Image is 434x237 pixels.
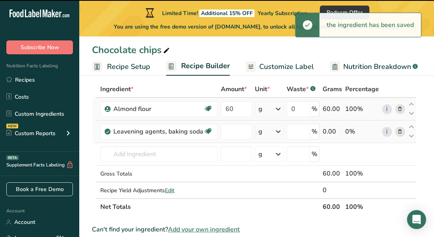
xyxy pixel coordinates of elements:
div: Chocolate chips [92,43,171,57]
a: Customize Label [246,58,314,76]
span: Subscribe Now [21,43,59,52]
div: Limited Time! [144,8,307,17]
th: 100% [344,198,380,215]
div: g [258,149,262,159]
a: i [382,104,392,114]
div: 100% [345,104,379,114]
div: 100% [345,169,379,178]
a: Nutrition Breakdown [330,58,418,76]
span: Grams [323,84,342,94]
div: g [258,104,262,114]
span: Recipe Builder [181,61,230,71]
div: Custom Reports [6,129,55,138]
div: 0% [345,127,379,136]
th: Net Totals [99,198,321,215]
div: NEW [6,124,18,128]
span: Recipe Setup [107,61,150,72]
span: Edit [165,187,174,194]
button: Redeem Offer [320,6,369,19]
span: Add your own ingredient [168,225,240,234]
div: Gross Totals [100,170,218,178]
a: Recipe Builder [166,57,230,76]
a: i [382,127,392,137]
button: Subscribe Now [6,40,73,54]
div: 0 [323,185,342,195]
div: 0.00 [323,127,342,136]
a: Book a Free Demo [6,182,73,196]
span: Unit [255,84,270,94]
span: Ingredient [100,84,134,94]
div: 60.00 [323,104,342,114]
input: Add Ingredient [100,146,218,162]
div: Open Intercom Messenger [407,210,426,229]
span: Nutrition Breakdown [343,61,411,72]
div: Recipe Yield Adjustments [100,186,218,195]
div: g [258,127,262,136]
span: Amount [221,84,247,94]
div: 60.00 [323,169,342,178]
a: Recipe Setup [92,58,150,76]
th: 60.00 [321,198,344,215]
div: Almond flour [113,104,203,114]
span: You are using the free demo version of [DOMAIN_NAME], to unlock all features please choose one of... [114,23,400,31]
div: Can't find your ingredient? [92,225,417,234]
span: Redeem Offer [327,8,363,17]
span: Percentage [345,84,379,94]
div: Waste [287,84,315,94]
div: Leavening agents, baking soda [113,127,203,136]
div: BETA [6,155,19,160]
div: the ingredient has been saved [319,13,421,37]
span: Customize Label [259,61,314,72]
span: Yearly Subscription [258,10,307,17]
span: Additional 15% OFF [199,10,254,17]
